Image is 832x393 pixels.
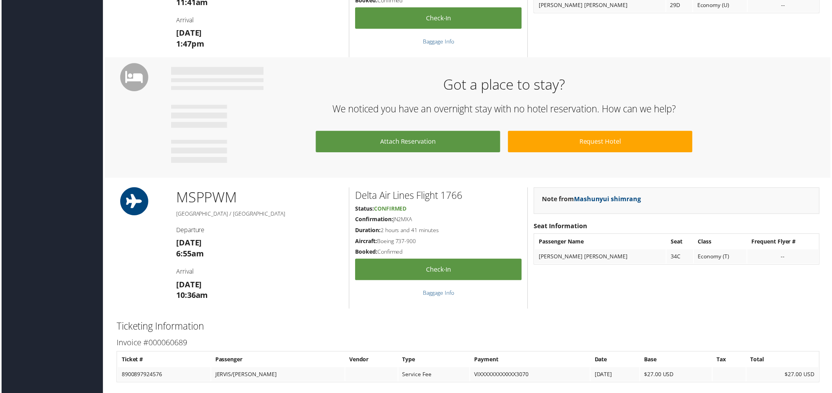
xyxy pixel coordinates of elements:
td: $27.00 USD [748,369,820,383]
div: -- [753,254,816,261]
h5: JN2MXA [355,216,522,224]
a: Baggage Info [423,290,455,298]
h5: Boeing 737-900 [355,238,522,246]
th: Passenger Name [536,236,667,250]
td: [PERSON_NAME] [PERSON_NAME] [536,251,667,265]
td: JERVIS/[PERSON_NAME] [211,369,345,383]
th: Total [748,354,820,368]
h5: 2 hours and 41 minutes [355,227,522,235]
div: -- [753,2,816,9]
th: Date [592,354,641,368]
h2: Ticketing Information [116,321,821,334]
th: Payment [471,354,591,368]
h4: Arrival [175,268,343,277]
strong: Aircraft: [355,238,377,246]
th: Tax [714,354,747,368]
h5: [GEOGRAPHIC_DATA] / [GEOGRAPHIC_DATA] [175,211,343,219]
td: Service Fee [399,369,470,383]
strong: [DATE] [175,280,201,291]
h4: Arrival [175,16,343,24]
strong: [DATE] [175,238,201,249]
td: VIXXXXXXXXXXXX3070 [471,369,591,383]
td: [DATE] [592,369,641,383]
strong: Booked: [355,249,377,256]
th: Type [399,354,470,368]
a: Attach Reservation [316,132,501,153]
h1: MSP PWM [175,188,343,208]
a: Mashunyui shimrang [575,195,642,204]
td: Economy (T) [695,251,748,265]
strong: 10:36am [175,291,208,302]
a: Baggage Info [423,38,455,45]
h2: Delta Air Lines Flight 1766 [355,189,522,203]
th: Passenger [211,354,345,368]
td: 34C [668,251,695,265]
th: Frequent Flyer # [749,236,820,250]
td: 8900897924576 [117,369,210,383]
h3: Invoice #000060689 [116,339,821,350]
strong: Status: [355,206,374,213]
strong: Seat Information [534,223,588,231]
a: Check-in [355,7,522,29]
strong: 1:47pm [175,39,204,49]
strong: Duration: [355,227,381,235]
span: Confirmed [374,206,407,213]
th: Seat [668,236,695,250]
th: Class [695,236,748,250]
a: Check-in [355,260,522,281]
th: Ticket # [117,354,210,368]
strong: 6:55am [175,249,203,260]
h4: Departure [175,227,343,235]
th: Base [641,354,713,368]
strong: Note from [543,195,642,204]
h5: Confirmed [355,249,522,257]
strong: Confirmation: [355,216,393,224]
th: Vendor [345,354,398,368]
a: Request Hotel [509,132,694,153]
td: $27.00 USD [641,369,713,383]
strong: [DATE] [175,28,201,38]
